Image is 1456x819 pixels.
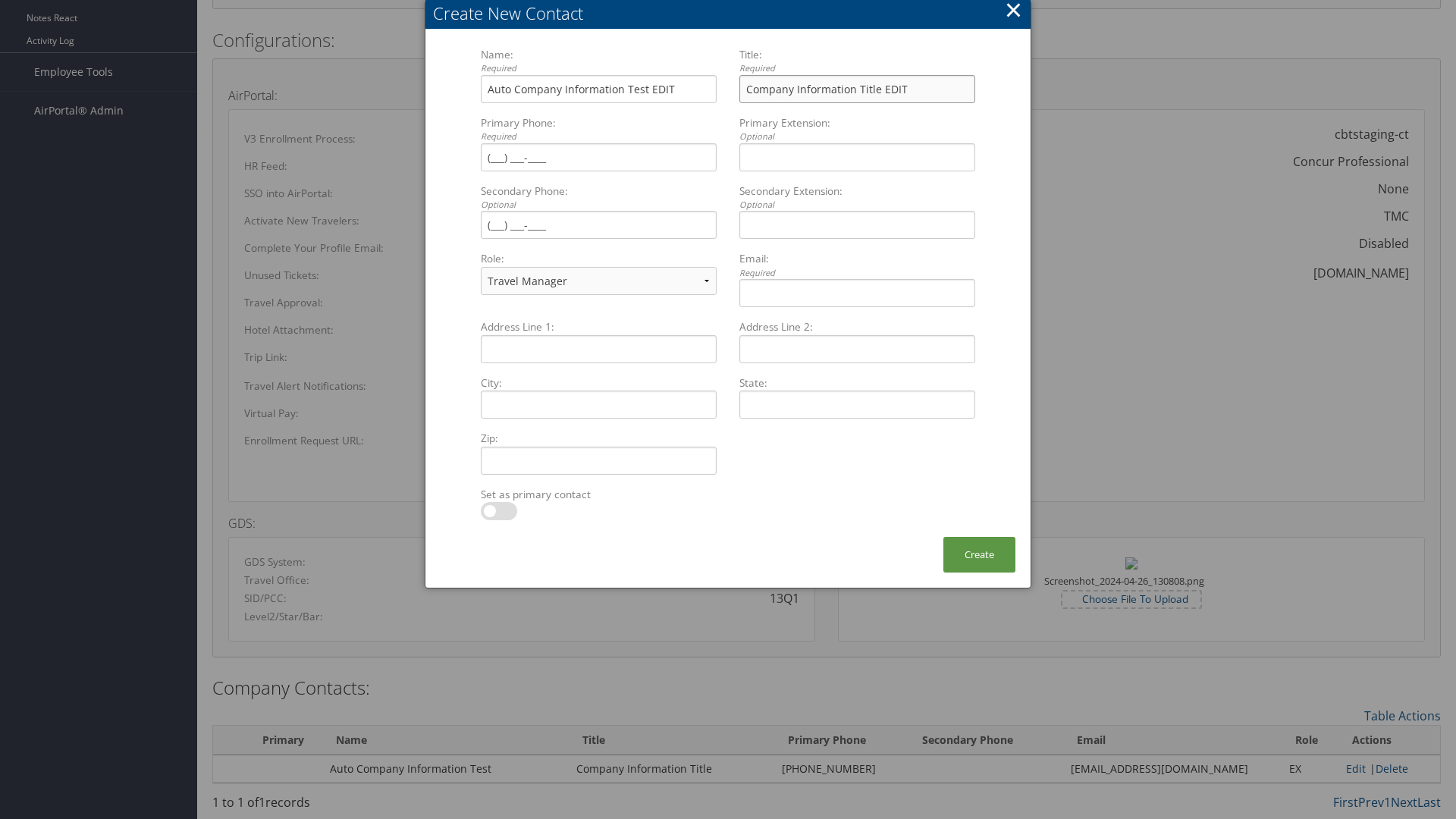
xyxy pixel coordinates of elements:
[739,62,975,75] div: Required
[481,335,717,363] input: Address Line 1:
[481,267,717,295] select: Role:
[481,391,717,419] input: City:
[739,267,975,280] div: Required
[481,62,717,75] div: Required
[739,130,975,143] div: Optional
[739,279,975,307] input: Email:Required
[481,143,717,171] input: Primary Phone:Required
[733,47,981,75] label: Title:
[481,211,717,239] input: Secondary Phone:Optional
[739,211,975,239] input: Secondary Extension:Optional
[739,335,975,363] input: Address Line 2:
[739,199,975,212] div: Optional
[739,143,975,171] input: Primary Extension:Optional
[475,487,723,502] label: Set as primary contact
[475,115,723,143] label: Primary Phone:
[475,431,723,446] label: Zip:
[733,251,981,279] label: Email:
[475,251,723,266] label: Role:
[475,375,723,391] label: City:
[481,199,717,212] div: Optional
[475,319,723,334] label: Address Line 1:
[475,184,723,212] label: Secondary Phone:
[481,447,717,475] input: Zip:
[733,184,981,212] label: Secondary Extension:
[739,391,975,419] input: State:
[481,75,717,103] input: Name:Required
[943,537,1015,573] button: Create
[481,130,717,143] div: Required
[733,375,981,391] label: State:
[433,2,1031,25] div: Create New Contact
[739,75,975,103] input: Title:Required
[475,47,723,75] label: Name:
[733,319,981,334] label: Address Line 2:
[733,115,981,143] label: Primary Extension:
